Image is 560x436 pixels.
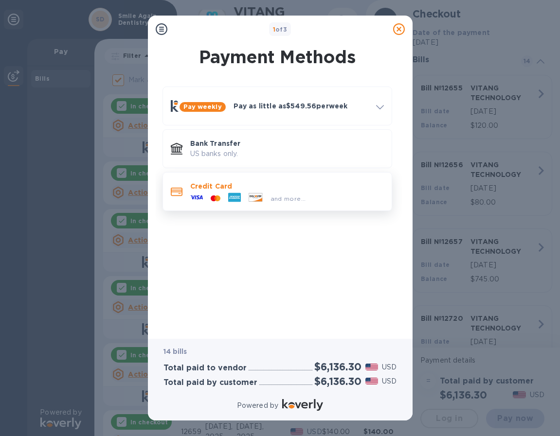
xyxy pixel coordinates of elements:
h2: $6,136.30 [314,375,361,387]
b: 14 bills [163,348,187,355]
h3: Total paid by customer [163,378,257,387]
p: USD [382,362,397,372]
h1: Payment Methods [161,47,394,67]
p: Bank Transfer [190,139,384,148]
span: and more... [271,195,306,202]
p: Credit Card [190,181,384,191]
img: USD [365,378,379,384]
p: USD [382,376,397,386]
span: 1 [273,26,275,33]
p: Powered by [237,401,278,411]
p: US banks only. [190,149,384,159]
b: of 3 [273,26,288,33]
p: Pay as little as $549.56 per week [234,101,368,111]
h2: $6,136.30 [314,361,361,373]
img: USD [365,364,379,370]
img: Logo [282,399,323,411]
h3: Total paid to vendor [163,364,247,373]
b: Pay weekly [183,103,222,110]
